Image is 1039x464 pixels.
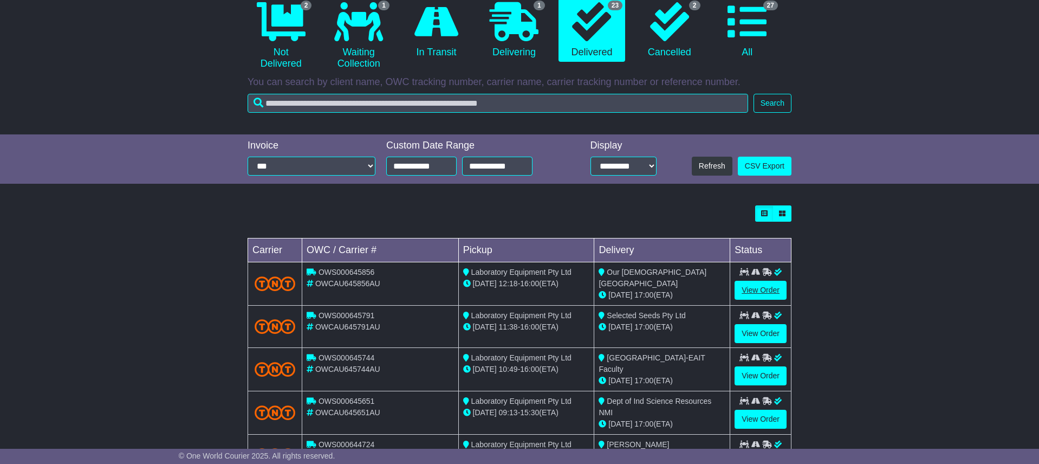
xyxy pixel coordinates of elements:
[608,1,622,10] span: 23
[248,140,375,152] div: Invoice
[608,420,632,428] span: [DATE]
[754,94,791,113] button: Search
[599,418,725,430] div: (ETA)
[520,365,539,373] span: 16:00
[599,268,706,288] span: Our [DEMOGRAPHIC_DATA] [GEOGRAPHIC_DATA]
[634,291,653,299] span: 17:00
[463,321,590,333] div: - (ETA)
[599,353,705,373] span: [GEOGRAPHIC_DATA]-EAIT Faculty
[473,408,497,417] span: [DATE]
[255,276,295,291] img: TNT_Domestic.png
[607,440,669,449] span: [PERSON_NAME]
[634,323,653,331] span: 17:00
[599,321,725,333] div: (ETA)
[319,397,375,405] span: OWS000645651
[735,281,787,300] a: View Order
[499,365,518,373] span: 10:49
[471,353,572,362] span: Laboratory Equipment Pty Ltd
[463,407,590,418] div: - (ETA)
[471,440,572,449] span: Laboratory Equipment Pty Ltd
[471,268,572,276] span: Laboratory Equipment Pty Ltd
[608,323,632,331] span: [DATE]
[763,1,778,10] span: 27
[248,239,302,262] td: Carrier
[735,366,787,385] a: View Order
[471,311,572,320] span: Laboratory Equipment Pty Ltd
[634,376,653,385] span: 17:00
[520,279,539,288] span: 16:00
[458,239,594,262] td: Pickup
[315,279,380,288] span: OWCAU645856AU
[473,279,497,288] span: [DATE]
[386,140,560,152] div: Custom Date Range
[463,278,590,289] div: - (ETA)
[319,268,375,276] span: OWS000645856
[608,291,632,299] span: [DATE]
[735,324,787,343] a: View Order
[599,397,711,417] span: Dept of Ind Science Resources NMI
[499,408,518,417] span: 09:13
[315,323,380,331] span: OWCAU645791AU
[248,76,791,88] p: You can search by client name, OWC tracking number, carrier name, carrier tracking number or refe...
[599,375,725,386] div: (ETA)
[735,410,787,429] a: View Order
[499,279,518,288] span: 12:18
[692,157,732,176] button: Refresh
[499,323,518,331] span: 11:38
[319,353,375,362] span: OWS000645744
[520,408,539,417] span: 15:30
[534,1,545,10] span: 1
[689,1,700,10] span: 2
[301,1,312,10] span: 2
[315,408,380,417] span: OWCAU645651AU
[315,365,380,373] span: OWCAU645744AU
[473,365,497,373] span: [DATE]
[319,311,375,320] span: OWS000645791
[730,239,791,262] td: Status
[463,364,590,375] div: - (ETA)
[255,319,295,334] img: TNT_Domestic.png
[634,420,653,428] span: 17:00
[255,448,295,463] img: TNT_Domestic.png
[302,239,459,262] td: OWC / Carrier #
[590,140,657,152] div: Display
[607,311,686,320] span: Selected Seeds Pty Ltd
[473,323,497,331] span: [DATE]
[738,157,791,176] a: CSV Export
[378,1,389,10] span: 1
[520,323,539,331] span: 16:00
[594,239,730,262] td: Delivery
[179,452,335,460] span: © One World Courier 2025. All rights reserved.
[319,440,375,449] span: OWS000644724
[255,362,295,377] img: TNT_Domestic.png
[599,289,725,301] div: (ETA)
[471,397,572,405] span: Laboratory Equipment Pty Ltd
[255,405,295,420] img: TNT_Domestic.png
[608,376,632,385] span: [DATE]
